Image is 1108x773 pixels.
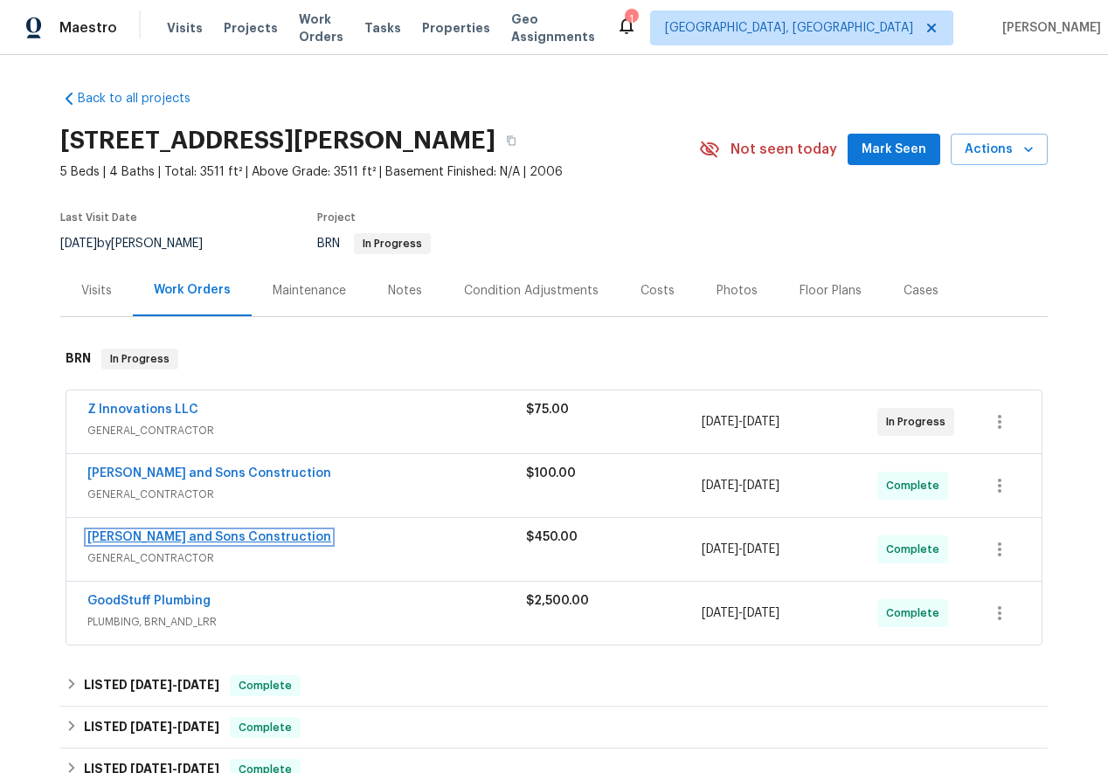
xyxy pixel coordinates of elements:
span: Visits [167,19,203,37]
span: [PERSON_NAME] [995,19,1101,37]
div: LISTED [DATE]-[DATE]Complete [60,707,1048,749]
span: - [130,721,219,733]
span: [DATE] [743,480,779,492]
span: Geo Assignments [511,10,595,45]
span: GENERAL_CONTRACTOR [87,549,526,567]
span: Tasks [364,22,401,34]
span: $100.00 [526,467,576,480]
span: Complete [886,541,946,558]
a: Back to all projects [60,90,228,107]
span: - [702,413,779,431]
span: Actions [965,139,1034,161]
span: [DATE] [702,480,738,492]
span: Complete [232,719,299,736]
span: $2,500.00 [526,595,589,607]
div: Notes [388,282,422,300]
span: Last Visit Date [60,212,137,223]
span: In Progress [886,413,952,431]
span: [DATE] [130,721,172,733]
span: [DATE] [60,238,97,250]
div: Maintenance [273,282,346,300]
span: In Progress [356,238,429,249]
span: [DATE] [702,607,738,619]
div: Visits [81,282,112,300]
span: - [130,679,219,691]
span: $75.00 [526,404,569,416]
a: [PERSON_NAME] and Sons Construction [87,531,331,543]
button: Actions [951,134,1048,166]
div: LISTED [DATE]-[DATE]Complete [60,665,1048,707]
span: Projects [224,19,278,37]
span: - [702,477,779,494]
span: GENERAL_CONTRACTOR [87,486,526,503]
a: Z Innovations LLC [87,404,198,416]
div: Costs [641,282,675,300]
h6: LISTED [84,717,219,738]
span: [GEOGRAPHIC_DATA], [GEOGRAPHIC_DATA] [665,19,913,37]
span: [DATE] [743,416,779,428]
div: Floor Plans [800,282,862,300]
span: Not seen today [731,141,837,158]
h2: [STREET_ADDRESS][PERSON_NAME] [60,132,495,149]
span: [DATE] [177,721,219,733]
h6: LISTED [84,675,219,696]
span: [DATE] [743,543,779,556]
span: Complete [886,477,946,494]
div: by [PERSON_NAME] [60,233,224,254]
span: Project [317,212,356,223]
h6: BRN [66,349,91,369]
span: $450.00 [526,531,578,543]
div: Work Orders [154,281,231,299]
span: BRN [317,238,431,250]
span: Complete [232,677,299,694]
span: [DATE] [702,543,738,556]
a: [PERSON_NAME] and Sons Construction [87,467,331,480]
div: Cases [904,282,938,300]
span: - [702,604,779,622]
span: Complete [886,604,946,622]
span: Properties [422,19,490,37]
span: Maestro [59,19,117,37]
span: [DATE] [130,679,172,691]
span: 5 Beds | 4 Baths | Total: 3511 ft² | Above Grade: 3511 ft² | Basement Finished: N/A | 2006 [60,163,699,181]
div: BRN In Progress [60,331,1048,387]
span: GENERAL_CONTRACTOR [87,422,526,439]
span: [DATE] [702,416,738,428]
span: - [702,541,779,558]
span: In Progress [103,350,177,368]
span: PLUMBING, BRN_AND_LRR [87,613,526,631]
div: Condition Adjustments [464,282,599,300]
div: Photos [717,282,758,300]
span: Work Orders [299,10,343,45]
span: [DATE] [177,679,219,691]
span: Mark Seen [862,139,926,161]
span: [DATE] [743,607,779,619]
button: Mark Seen [848,134,940,166]
div: 1 [625,10,637,28]
button: Copy Address [495,125,527,156]
a: GoodStuff Plumbing [87,595,211,607]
